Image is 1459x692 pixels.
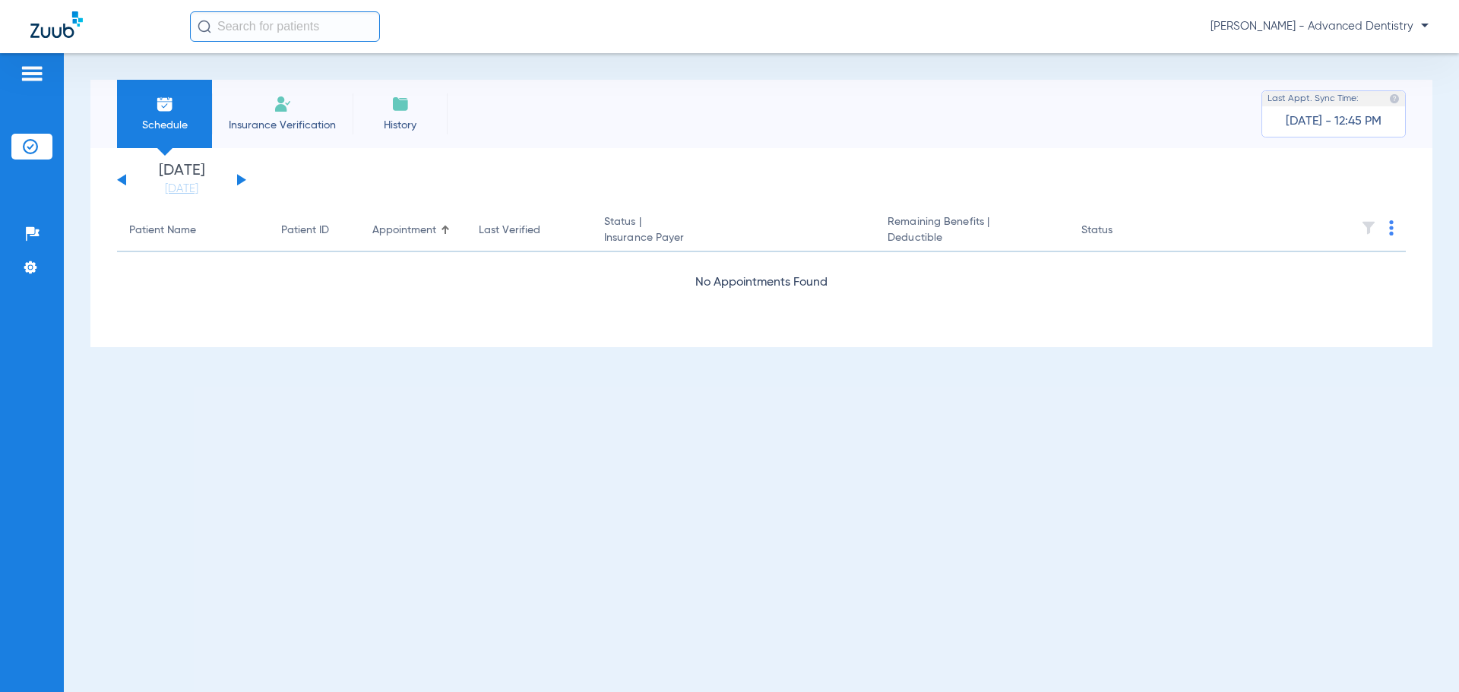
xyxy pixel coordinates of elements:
div: Appointment [372,223,454,239]
div: Patient ID [281,223,329,239]
div: Patient ID [281,223,348,239]
img: filter.svg [1361,220,1376,235]
th: Status | [592,210,875,252]
div: Patient Name [129,223,257,239]
div: Last Verified [479,223,540,239]
a: [DATE] [136,182,227,197]
li: [DATE] [136,163,227,197]
img: Zuub Logo [30,11,83,38]
span: [PERSON_NAME] - Advanced Dentistry [1211,19,1429,34]
img: Schedule [156,95,174,113]
span: [DATE] - 12:45 PM [1286,114,1381,129]
div: Appointment [372,223,436,239]
span: Schedule [128,118,201,133]
img: Manual Insurance Verification [274,95,292,113]
span: Last Appt. Sync Time: [1268,91,1359,106]
th: Status [1069,210,1172,252]
img: History [391,95,410,113]
img: group-dot-blue.svg [1389,220,1394,235]
img: hamburger-icon [20,65,44,83]
span: Deductible [888,230,1056,246]
img: Search Icon [198,20,211,33]
span: Insurance Payer [604,230,863,246]
div: Last Verified [479,223,580,239]
div: No Appointments Found [117,273,1406,292]
span: Insurance Verification [223,118,341,133]
input: Search for patients [190,11,380,42]
img: last sync help info [1389,93,1400,104]
span: History [364,118,436,133]
div: Patient Name [129,223,196,239]
th: Remaining Benefits | [875,210,1068,252]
